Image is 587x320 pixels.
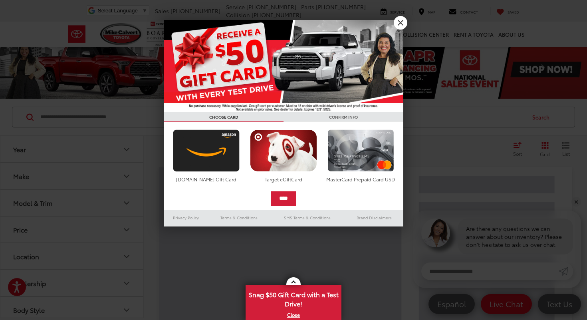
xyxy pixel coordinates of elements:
[171,129,242,172] img: amazoncard.png
[164,213,208,223] a: Privacy Policy
[325,176,396,183] div: MasterCard Prepaid Card USD
[284,112,403,122] h3: CONFIRM INFO
[171,176,242,183] div: [DOMAIN_NAME] Gift Card
[325,129,396,172] img: mastercard.png
[164,20,403,112] img: 55838_top_625864.jpg
[270,213,345,223] a: SMS Terms & Conditions
[246,286,341,310] span: Snag $50 Gift Card with a Test Drive!
[164,112,284,122] h3: CHOOSE CARD
[208,213,270,223] a: Terms & Conditions
[248,129,319,172] img: targetcard.png
[345,213,403,223] a: Brand Disclaimers
[248,176,319,183] div: Target eGiftCard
